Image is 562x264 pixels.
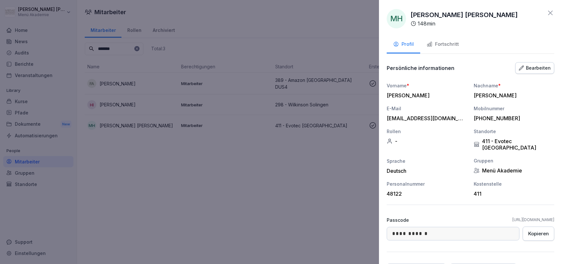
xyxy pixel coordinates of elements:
div: Nachname [474,82,554,89]
div: [PHONE_NUMBER] [474,115,551,122]
div: [PERSON_NAME] [474,92,551,99]
div: Vorname [387,82,467,89]
a: [URL][DOMAIN_NAME] [512,217,554,223]
div: 48122 [387,191,464,197]
button: Bearbeiten [515,62,554,74]
div: Menü Akademie [474,167,554,174]
div: Gruppen [474,157,554,164]
button: Profil [387,36,420,54]
div: - [387,138,467,144]
div: MH [387,9,406,28]
div: Kostenstelle [474,181,554,187]
div: Fortschritt [427,41,459,48]
p: 148 min [418,20,435,27]
div: Bearbeiten [519,64,551,72]
div: 411 - Evotec [GEOGRAPHIC_DATA] [474,138,554,151]
div: [EMAIL_ADDRESS][DOMAIN_NAME] [387,115,464,122]
div: Deutsch [387,168,467,174]
div: Rollen [387,128,467,135]
div: Kopieren [528,230,549,237]
div: [PERSON_NAME] [387,92,464,99]
div: Sprache [387,158,467,164]
div: Mobilnummer [474,105,554,112]
div: E-Mail [387,105,467,112]
div: 411 [474,191,551,197]
p: Persönliche informationen [387,65,454,71]
div: Standorte [474,128,554,135]
button: Fortschritt [420,36,465,54]
button: Kopieren [523,227,554,241]
div: Personalnummer [387,181,467,187]
p: Passcode [387,217,409,223]
div: Profil [393,41,414,48]
p: [PERSON_NAME] [PERSON_NAME] [411,10,518,20]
